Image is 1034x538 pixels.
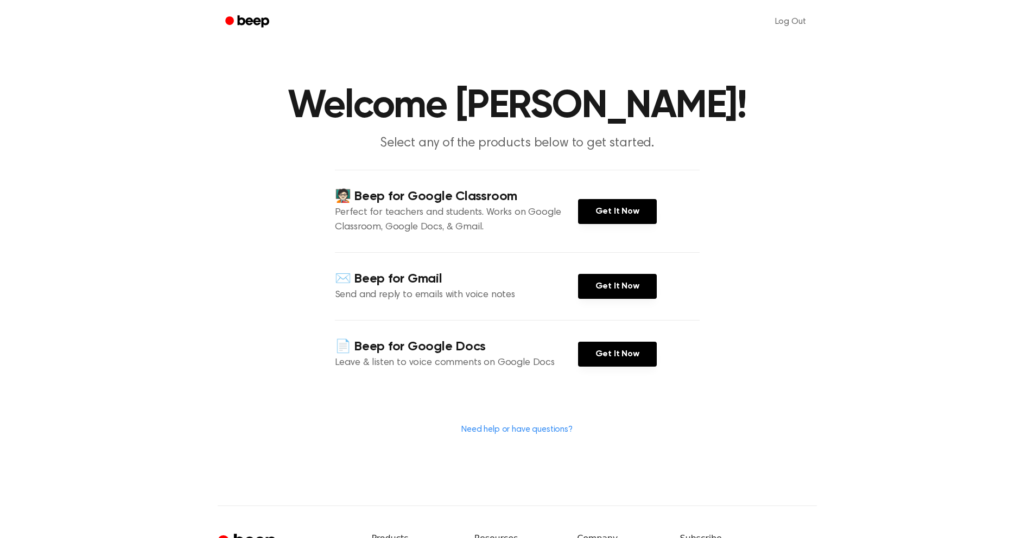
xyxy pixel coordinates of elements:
[239,87,795,126] h1: Welcome [PERSON_NAME]!
[309,134,726,152] p: Select any of the products below to get started.
[335,270,578,288] h4: ✉️ Beep for Gmail
[335,188,578,206] h4: 🧑🏻‍🏫 Beep for Google Classroom
[335,288,578,303] p: Send and reply to emails with voice notes
[218,11,279,33] a: Beep
[335,338,578,356] h4: 📄 Beep for Google Docs
[461,425,573,434] a: Need help or have questions?
[578,274,657,299] a: Get It Now
[335,356,578,370] p: Leave & listen to voice comments on Google Docs
[578,342,657,367] a: Get It Now
[764,9,817,35] a: Log Out
[335,206,578,235] p: Perfect for teachers and students. Works on Google Classroom, Google Docs, & Gmail.
[578,199,657,224] a: Get It Now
